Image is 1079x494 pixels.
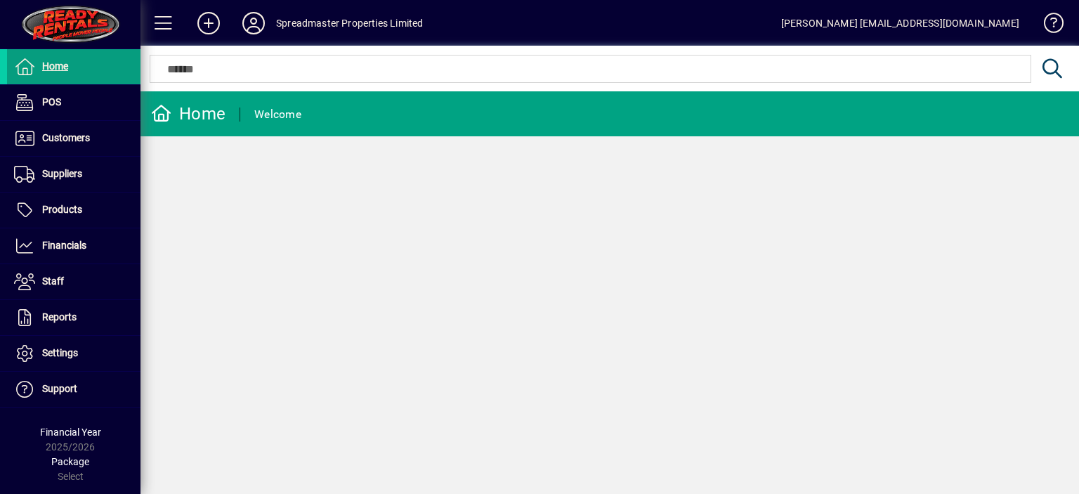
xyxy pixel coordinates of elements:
span: Suppliers [42,168,82,179]
a: Customers [7,121,140,156]
span: POS [42,96,61,108]
span: Support [42,383,77,394]
span: Reports [42,311,77,323]
button: Add [186,11,231,36]
span: Staff [42,275,64,287]
div: Home [151,103,225,125]
button: Profile [231,11,276,36]
a: Staff [7,264,140,299]
div: [PERSON_NAME] [EMAIL_ADDRESS][DOMAIN_NAME] [781,12,1019,34]
span: Products [42,204,82,215]
span: Settings [42,347,78,358]
a: Settings [7,336,140,371]
a: Support [7,372,140,407]
a: POS [7,85,140,120]
a: Financials [7,228,140,264]
div: Welcome [254,103,301,126]
span: Financials [42,240,86,251]
a: Reports [7,300,140,335]
span: Home [42,60,68,72]
a: Knowledge Base [1033,3,1061,48]
span: Package [51,456,89,467]
a: Products [7,193,140,228]
span: Customers [42,132,90,143]
span: Financial Year [40,427,101,438]
a: Suppliers [7,157,140,192]
div: Spreadmaster Properties Limited [276,12,423,34]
